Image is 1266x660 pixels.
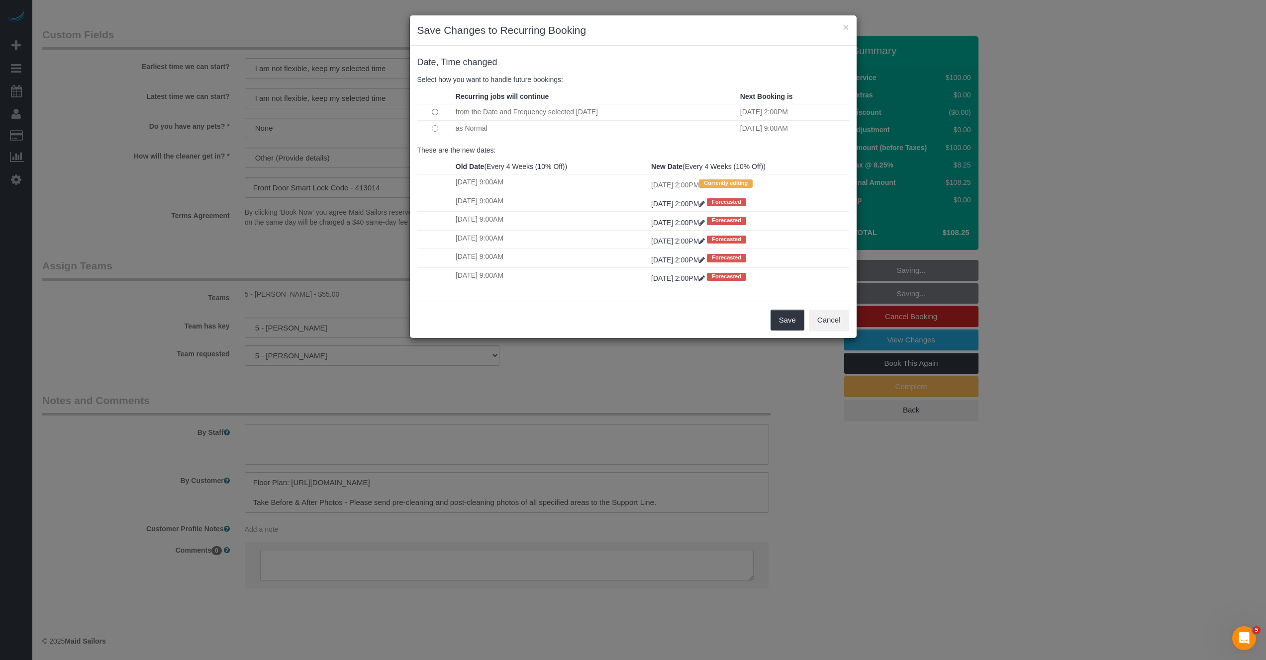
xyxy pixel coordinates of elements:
[453,212,649,230] td: [DATE] 9:00AM
[707,198,746,206] span: Forecasted
[651,163,682,170] strong: New Date
[707,217,746,225] span: Forecasted
[651,274,707,282] a: [DATE] 2:00PM
[417,23,849,38] h3: Save Changes to Recurring Booking
[417,58,849,68] h4: changed
[417,75,849,84] p: Select how you want to handle future bookings:
[1253,626,1261,634] span: 5
[651,237,707,245] a: [DATE] 2:00PM
[456,92,549,100] strong: Recurring jobs will continue
[738,104,849,120] td: [DATE] 2:00PM
[453,174,649,193] td: [DATE] 9:00AM
[453,230,649,248] td: [DATE] 9:00AM
[740,92,793,100] strong: Next Booking is
[456,163,485,170] strong: Old Date
[707,236,746,244] span: Forecasted
[1232,626,1256,650] iframe: Intercom live chat
[651,219,707,227] a: [DATE] 2:00PM
[453,120,738,137] td: as Normal
[453,267,649,286] td: [DATE] 9:00AM
[453,249,649,267] td: [DATE] 9:00AM
[843,22,849,32] button: ×
[453,104,738,120] td: from the Date and Frequency selected [DATE]
[649,174,849,193] td: [DATE] 2:00PM
[417,145,849,155] p: These are the new dates:
[651,256,707,264] a: [DATE] 2:00PM
[649,159,849,174] th: (Every 4 Weeks (10% Off))
[699,179,753,187] span: Currently editing
[417,57,461,67] span: Date, Time
[738,120,849,137] td: [DATE] 9:00AM
[453,193,649,211] td: [DATE] 9:00AM
[771,310,804,330] button: Save
[453,159,649,174] th: (Every 4 Weeks (10% Off))
[707,273,746,281] span: Forecasted
[651,200,707,208] a: [DATE] 2:00PM
[707,254,746,262] span: Forecasted
[809,310,849,330] button: Cancel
